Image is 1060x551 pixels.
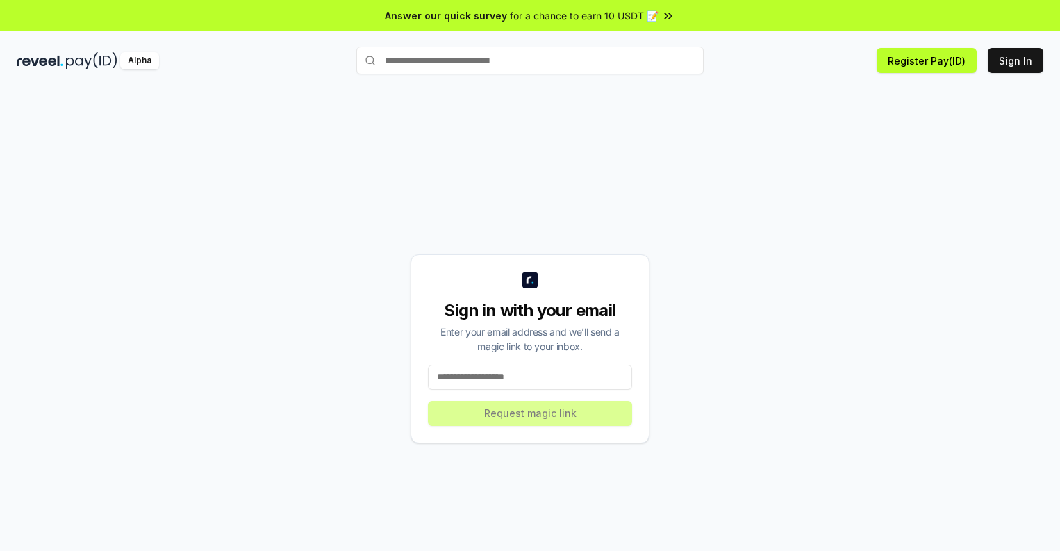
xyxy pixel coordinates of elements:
img: logo_small [522,272,538,288]
button: Register Pay(ID) [877,48,977,73]
span: Answer our quick survey [385,8,507,23]
div: Enter your email address and we’ll send a magic link to your inbox. [428,324,632,354]
div: Sign in with your email [428,299,632,322]
img: pay_id [66,52,117,69]
span: for a chance to earn 10 USDT 📝 [510,8,659,23]
div: Alpha [120,52,159,69]
button: Sign In [988,48,1043,73]
img: reveel_dark [17,52,63,69]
